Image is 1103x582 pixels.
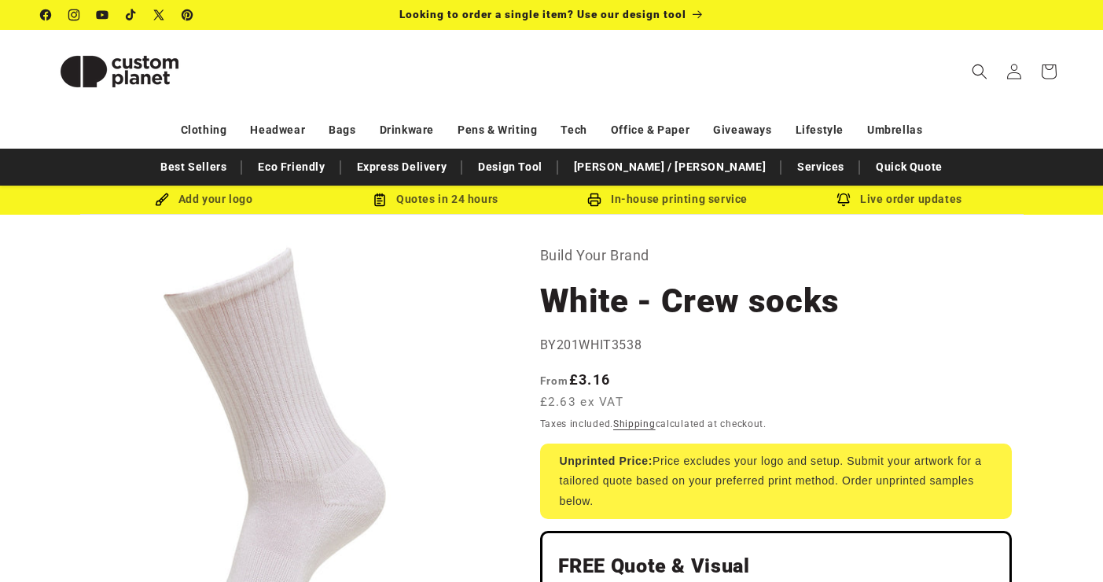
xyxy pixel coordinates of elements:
[540,393,624,411] span: £2.63 ex VAT
[560,455,653,467] strong: Unprinted Price:
[540,371,611,388] strong: £3.16
[561,116,586,144] a: Tech
[250,153,333,181] a: Eco Friendly
[35,30,204,112] a: Custom Planet
[399,8,686,20] span: Looking to order a single item? Use our design tool
[558,554,994,579] h2: FREE Quote & Visual
[796,116,844,144] a: Lifestyle
[373,193,387,207] img: Order Updates Icon
[540,337,642,352] span: BY201WHIT3538
[540,374,569,387] span: From
[540,444,1012,519] div: Price excludes your logo and setup. Submit your artwork for a tailored quote based on your prefer...
[250,116,305,144] a: Headwear
[155,193,169,207] img: Brush Icon
[784,190,1016,209] div: Live order updates
[380,116,434,144] a: Drinkware
[181,116,227,144] a: Clothing
[611,116,689,144] a: Office & Paper
[962,54,997,89] summary: Search
[540,280,1012,322] h1: White - Crew socks
[552,190,784,209] div: In-house printing service
[88,190,320,209] div: Add your logo
[836,193,851,207] img: Order updates
[867,116,922,144] a: Umbrellas
[566,153,774,181] a: [PERSON_NAME] / [PERSON_NAME]
[613,418,656,429] a: Shipping
[349,153,455,181] a: Express Delivery
[868,153,950,181] a: Quick Quote
[470,153,550,181] a: Design Tool
[713,116,771,144] a: Giveaways
[153,153,234,181] a: Best Sellers
[540,416,1012,432] div: Taxes included. calculated at checkout.
[587,193,601,207] img: In-house printing
[789,153,852,181] a: Services
[329,116,355,144] a: Bags
[540,243,1012,268] p: Build Your Brand
[458,116,537,144] a: Pens & Writing
[41,36,198,107] img: Custom Planet
[320,190,552,209] div: Quotes in 24 hours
